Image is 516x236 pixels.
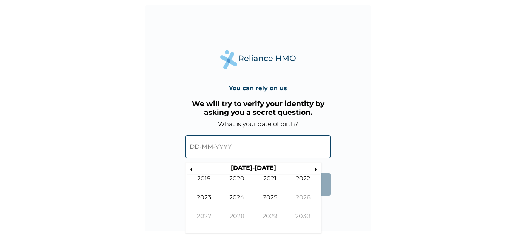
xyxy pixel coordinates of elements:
span: › [312,164,320,174]
td: 2030 [287,213,320,231]
h3: We will try to verify your identity by asking you a secret question. [185,99,331,117]
td: 2027 [187,213,221,231]
td: 2019 [187,175,221,194]
td: 2023 [187,194,221,213]
td: 2024 [221,194,254,213]
td: 2022 [287,175,320,194]
img: Reliance Health's Logo [220,50,296,69]
td: 2029 [253,213,287,231]
td: 2021 [253,175,287,194]
span: ‹ [187,164,195,174]
td: 2028 [221,213,254,231]
input: DD-MM-YYYY [185,135,331,158]
h4: You can rely on us [229,85,287,92]
label: What is your date of birth? [218,120,298,128]
td: 2025 [253,194,287,213]
td: 2026 [287,194,320,213]
th: [DATE]-[DATE] [195,164,311,175]
td: 2020 [221,175,254,194]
